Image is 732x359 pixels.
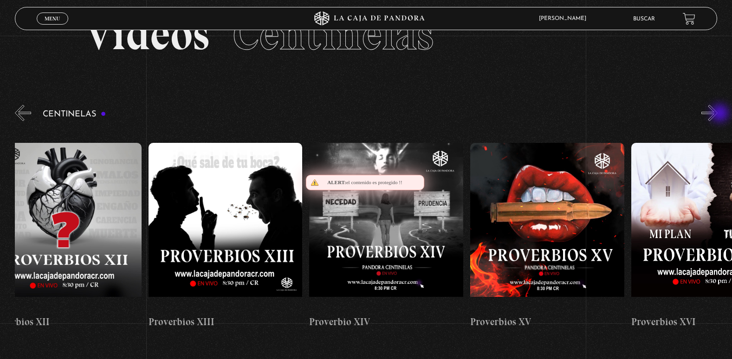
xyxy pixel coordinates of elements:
[470,128,624,344] a: Proverbios XV
[309,314,463,329] h4: Proverbio XIV
[306,175,424,190] div: el contenido es protegido !!
[85,13,647,57] h2: Videos
[15,105,31,121] button: Previous
[683,13,695,25] a: View your shopping cart
[43,110,106,119] h3: Centinelas
[149,314,303,329] h4: Proverbios XIII
[534,16,596,21] span: [PERSON_NAME]
[633,16,655,22] a: Buscar
[309,128,463,344] a: Proverbio XIV
[701,105,718,121] button: Next
[233,8,434,61] span: Centinelas
[149,128,303,344] a: Proverbios XIII
[42,24,64,30] span: Cerrar
[45,16,60,21] span: Menu
[470,314,624,329] h4: Proverbios XV
[327,179,346,185] span: Alert:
